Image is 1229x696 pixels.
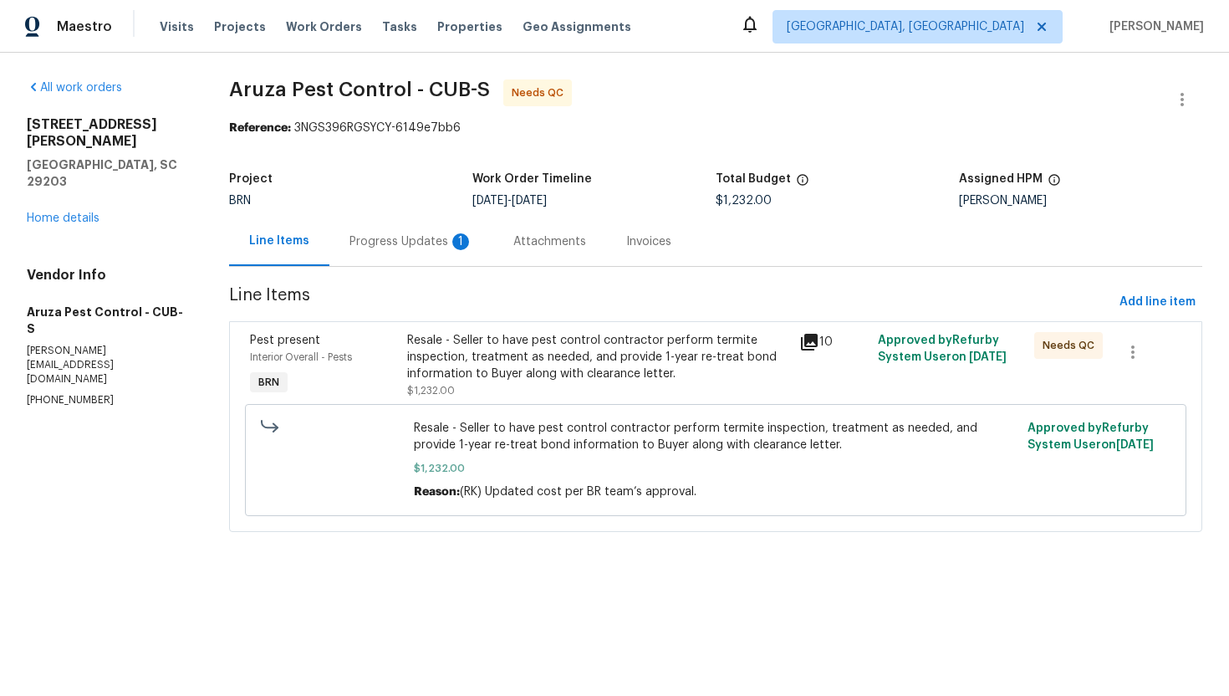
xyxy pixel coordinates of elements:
[512,84,570,101] span: Needs QC
[249,233,309,249] div: Line Items
[472,173,592,185] h5: Work Order Timeline
[787,18,1024,35] span: [GEOGRAPHIC_DATA], [GEOGRAPHIC_DATA]
[27,116,189,150] h2: [STREET_ADDRESS][PERSON_NAME]
[414,486,460,498] span: Reason:
[382,21,417,33] span: Tasks
[1103,18,1204,35] span: [PERSON_NAME]
[1119,292,1196,313] span: Add line item
[414,460,1017,477] span: $1,232.00
[716,195,772,207] span: $1,232.00
[472,195,507,207] span: [DATE]
[27,156,189,190] h5: [GEOGRAPHIC_DATA], SC 29203
[1116,439,1154,451] span: [DATE]
[512,195,547,207] span: [DATE]
[796,173,809,195] span: The total cost of line items that have been proposed by Opendoor. This sum includes line items th...
[286,18,362,35] span: Work Orders
[27,304,189,337] h5: Aruza Pest Control - CUB-S
[959,195,1202,207] div: [PERSON_NAME]
[452,233,469,250] div: 1
[407,386,455,396] span: $1,232.00
[57,18,112,35] span: Maestro
[229,195,251,207] span: BRN
[878,335,1007,363] span: Approved by Refurby System User on
[437,18,502,35] span: Properties
[799,332,868,352] div: 10
[414,420,1017,453] span: Resale - Seller to have pest control contractor perform termite inspection, treatment as needed, ...
[229,173,273,185] h5: Project
[229,287,1113,318] span: Line Items
[349,233,473,250] div: Progress Updates
[250,352,352,362] span: Interior Overall - Pests
[229,79,490,100] span: Aruza Pest Control - CUB-S
[1048,173,1061,195] span: The hpm assigned to this work order.
[229,122,291,134] b: Reference:
[27,344,189,386] p: [PERSON_NAME][EMAIL_ADDRESS][DOMAIN_NAME]
[472,195,547,207] span: -
[959,173,1043,185] h5: Assigned HPM
[250,335,320,346] span: Pest present
[513,233,586,250] div: Attachments
[252,374,286,391] span: BRN
[27,82,122,94] a: All work orders
[229,120,1202,136] div: 3NGS396RGSYCY-6149e7bb6
[160,18,194,35] span: Visits
[1043,337,1101,354] span: Needs QC
[214,18,266,35] span: Projects
[27,393,189,407] p: [PHONE_NUMBER]
[523,18,631,35] span: Geo Assignments
[626,233,671,250] div: Invoices
[969,351,1007,363] span: [DATE]
[1028,422,1154,451] span: Approved by Refurby System User on
[27,212,99,224] a: Home details
[716,173,791,185] h5: Total Budget
[1113,287,1202,318] button: Add line item
[27,267,189,284] h4: Vendor Info
[460,486,696,498] span: (RK) Updated cost per BR team’s approval.
[407,332,789,382] div: Resale - Seller to have pest control contractor perform termite inspection, treatment as needed, ...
